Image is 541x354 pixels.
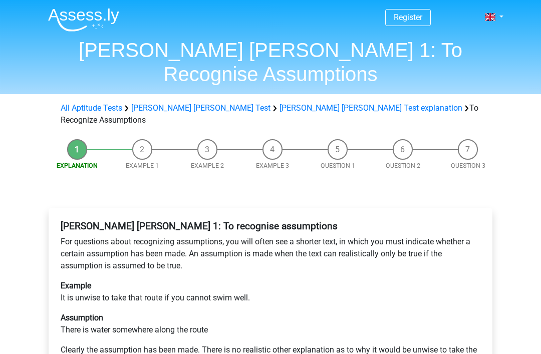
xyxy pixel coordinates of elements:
a: Example 2 [191,162,224,169]
p: For questions about recognizing assumptions, you will often see a shorter text, in which you must... [61,236,480,272]
a: Explanation [57,162,98,169]
b: Assumption [61,313,103,322]
div: To Recognize Assumptions [57,102,484,126]
b: Example [61,281,91,290]
p: There is water somewhere along the route [61,312,480,336]
a: Question 3 [451,162,485,169]
img: Assessly [48,8,119,32]
a: Example 1 [126,162,159,169]
a: Example 3 [256,162,289,169]
a: Question 2 [386,162,420,169]
a: Question 1 [321,162,355,169]
h1: [PERSON_NAME] [PERSON_NAME] 1: To Recognise Assumptions [40,38,501,86]
b: [PERSON_NAME] [PERSON_NAME] 1: To recognise assumptions [61,220,338,232]
a: Register [394,13,422,22]
a: [PERSON_NAME] [PERSON_NAME] Test explanation [280,103,462,113]
a: All Aptitude Tests [61,103,122,113]
p: It is unwise to take that route if you cannot swim well. [61,280,480,304]
a: [PERSON_NAME] [PERSON_NAME] Test [131,103,270,113]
